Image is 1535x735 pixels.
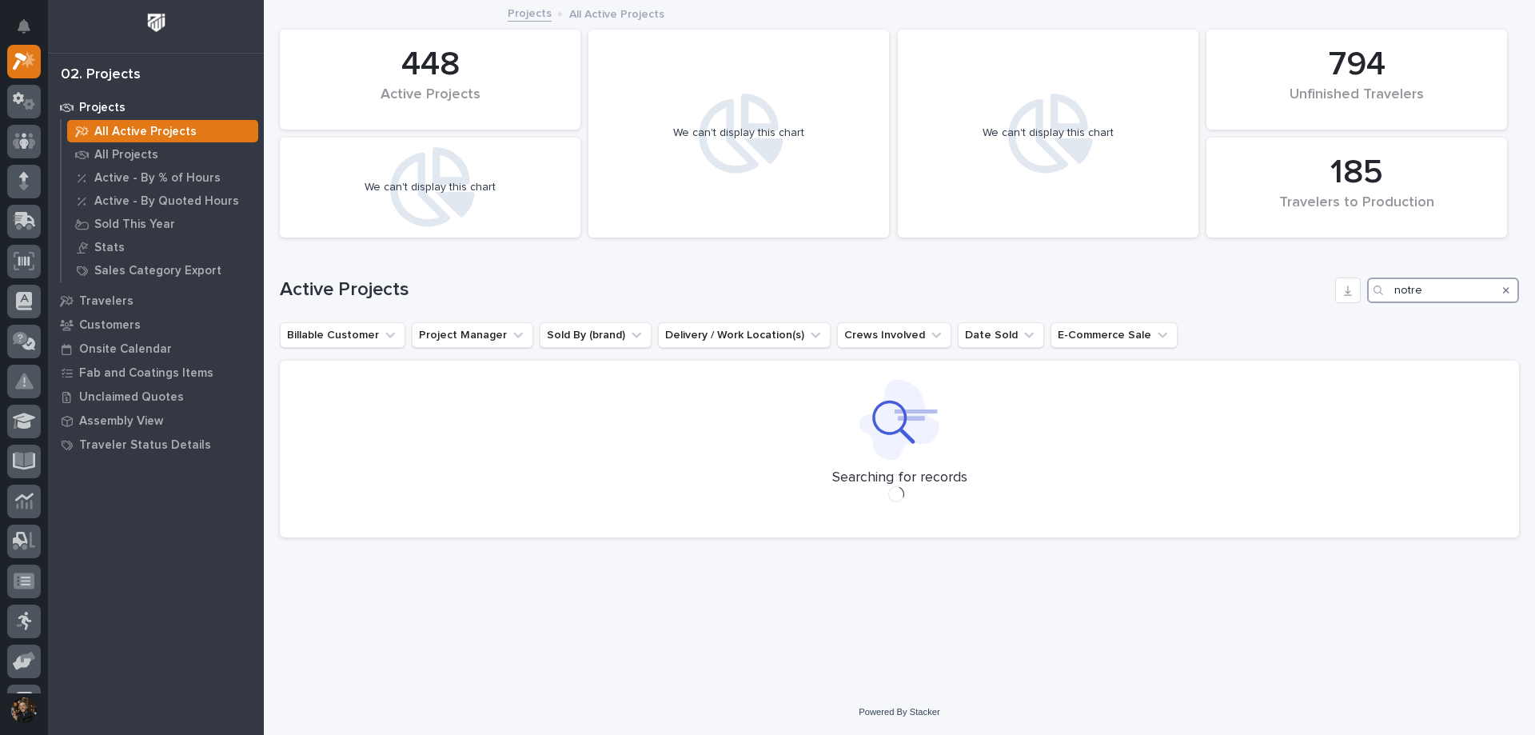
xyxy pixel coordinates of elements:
[94,171,221,186] p: Active - By % of Hours
[20,19,41,45] div: Notifications
[365,181,496,194] div: We can't display this chart
[94,241,125,255] p: Stats
[1367,278,1519,303] input: Search
[62,120,264,142] a: All Active Projects
[79,390,184,405] p: Unclaimed Quotes
[94,218,175,232] p: Sold This Year
[79,294,134,309] p: Travelers
[79,438,211,453] p: Traveler Status Details
[307,86,553,120] div: Active Projects
[94,125,197,139] p: All Active Projects
[412,322,533,348] button: Project Manager
[48,313,264,337] a: Customers
[48,95,264,119] a: Projects
[837,322,951,348] button: Crews Involved
[983,126,1114,140] div: We can't display this chart
[62,143,264,166] a: All Projects
[1234,194,1480,228] div: Travelers to Production
[48,337,264,361] a: Onsite Calendar
[832,469,967,487] p: Searching for records
[48,361,264,385] a: Fab and Coatings Items
[658,322,831,348] button: Delivery / Work Location(s)
[280,322,405,348] button: Billable Customer
[48,385,264,409] a: Unclaimed Quotes
[569,4,664,22] p: All Active Projects
[62,190,264,212] a: Active - By Quoted Hours
[859,707,939,717] a: Powered By Stacker
[79,101,126,115] p: Projects
[540,322,652,348] button: Sold By (brand)
[48,289,264,313] a: Travelers
[1234,86,1480,120] div: Unfinished Travelers
[62,166,264,189] a: Active - By % of Hours
[508,3,552,22] a: Projects
[79,318,141,333] p: Customers
[62,236,264,258] a: Stats
[673,126,804,140] div: We can't display this chart
[7,10,41,43] button: Notifications
[1234,153,1480,193] div: 185
[307,45,553,85] div: 448
[94,264,221,278] p: Sales Category Export
[61,66,141,84] div: 02. Projects
[280,278,1329,302] h1: Active Projects
[94,194,239,209] p: Active - By Quoted Hours
[79,342,172,357] p: Onsite Calendar
[1234,45,1480,85] div: 794
[48,409,264,433] a: Assembly View
[94,148,158,162] p: All Projects
[958,322,1044,348] button: Date Sold
[48,433,264,457] a: Traveler Status Details
[79,366,213,381] p: Fab and Coatings Items
[1051,322,1178,348] button: E-Commerce Sale
[142,8,171,38] img: Workspace Logo
[62,213,264,235] a: Sold This Year
[79,414,163,429] p: Assembly View
[62,259,264,282] a: Sales Category Export
[7,693,41,727] button: users-avatar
